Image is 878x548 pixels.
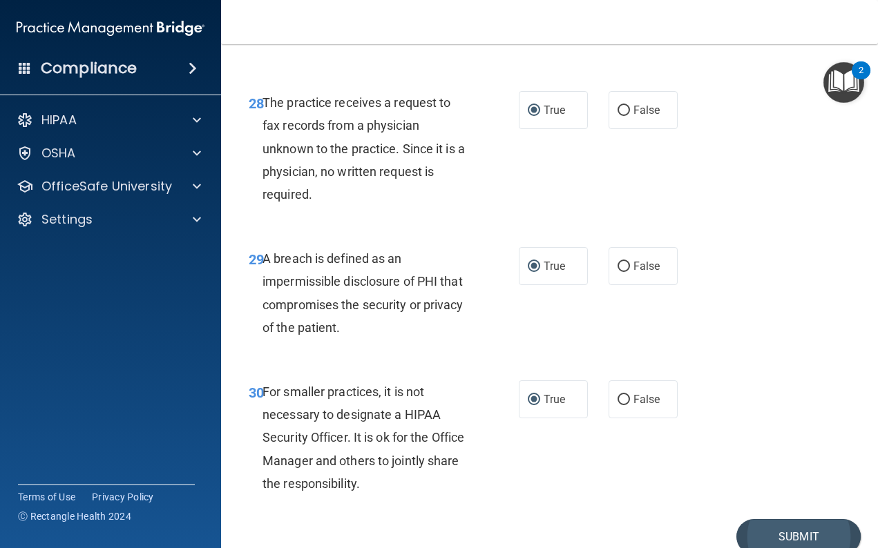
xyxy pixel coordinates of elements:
[41,59,137,78] h4: Compliance
[249,251,264,268] span: 29
[18,490,75,504] a: Terms of Use
[528,262,540,272] input: True
[544,260,565,273] span: True
[17,14,204,42] img: PMB logo
[618,395,630,405] input: False
[263,251,464,335] span: A breach is defined as an impermissible disclosure of PHI that compromises the security or privac...
[249,95,264,112] span: 28
[528,106,540,116] input: True
[17,178,201,195] a: OfficeSafe University
[41,211,93,228] p: Settings
[618,262,630,272] input: False
[17,211,201,228] a: Settings
[41,112,77,128] p: HIPAA
[528,395,540,405] input: True
[263,95,465,202] span: The practice receives a request to fax records from a physician unknown to the practice. Since it...
[633,260,660,273] span: False
[17,112,201,128] a: HIPAA
[18,509,131,523] span: Ⓒ Rectangle Health 2024
[633,393,660,406] span: False
[263,384,464,491] span: For smaller practices, it is not necessary to designate a HIPAA Security Officer. It is ok for th...
[544,104,565,117] span: True
[859,70,863,88] div: 2
[639,450,861,505] iframe: Drift Widget Chat Controller
[544,393,565,406] span: True
[41,145,76,162] p: OSHA
[618,106,630,116] input: False
[823,62,864,103] button: Open Resource Center, 2 new notifications
[249,384,264,401] span: 30
[17,145,201,162] a: OSHA
[633,104,660,117] span: False
[41,178,172,195] p: OfficeSafe University
[92,490,154,504] a: Privacy Policy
